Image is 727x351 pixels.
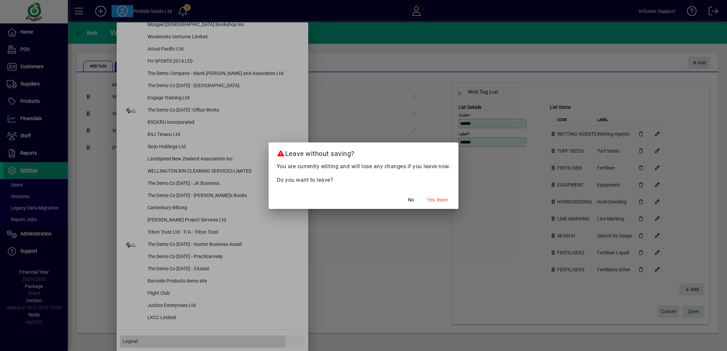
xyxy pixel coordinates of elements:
[277,176,451,184] p: Do you want to leave?
[408,196,414,203] span: No
[400,194,422,206] button: No
[277,162,451,171] p: You are currently editing and will lose any changes if you leave now.
[427,196,448,203] span: Yes, leave
[425,194,450,206] button: Yes, leave
[269,142,459,162] h2: Leave without saving?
